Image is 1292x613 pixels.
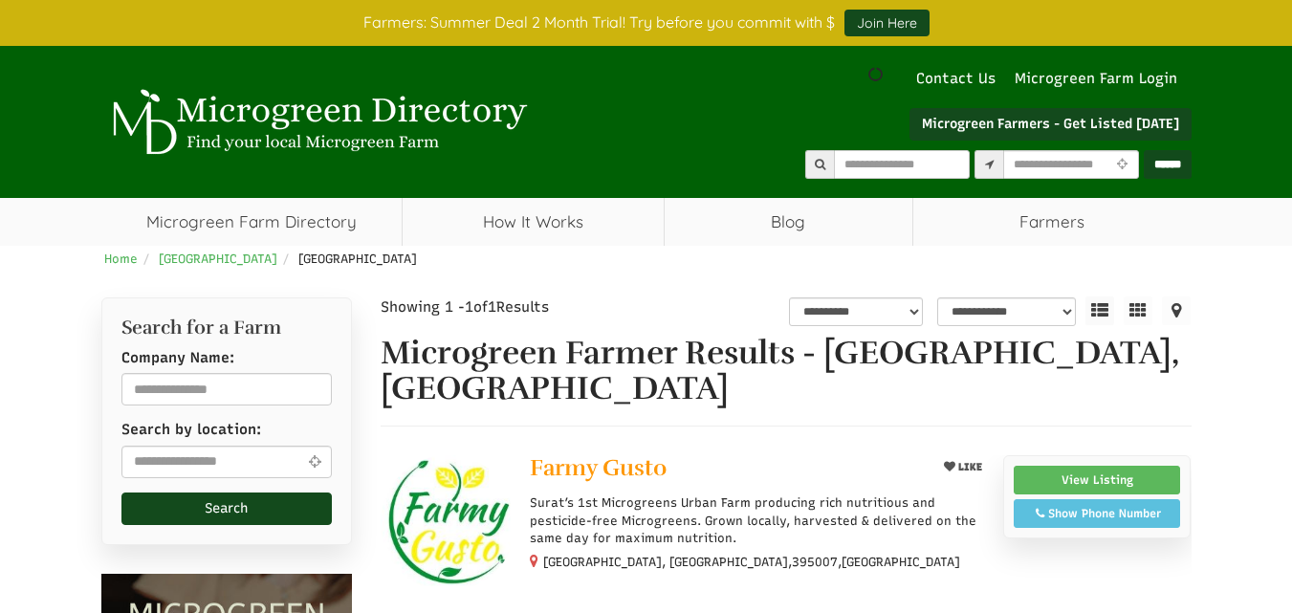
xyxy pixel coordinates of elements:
[937,455,989,479] button: LIKE
[1015,69,1187,89] a: Microgreen Farm Login
[381,336,1192,407] h1: Microgreen Farmer Results - [GEOGRAPHIC_DATA], [GEOGRAPHIC_DATA]
[381,455,515,590] img: Farmy Gusto
[101,89,532,156] img: Microgreen Directory
[1112,159,1132,171] i: Use Current Location
[907,69,1005,89] a: Contact Us
[121,420,261,440] label: Search by location:
[1024,505,1171,522] div: Show Phone Number
[298,252,417,266] span: [GEOGRAPHIC_DATA]
[530,453,667,482] span: Farmy Gusto
[530,494,988,547] p: Surat’s 1st Microgreens Urban Farm producing rich nutritious and pesticide-free Microgreens. Grow...
[844,10,930,36] a: Join Here
[792,554,838,571] span: 395007
[104,252,138,266] a: Home
[121,348,234,368] label: Company Name:
[403,198,664,246] a: How It Works
[159,252,277,266] a: [GEOGRAPHIC_DATA]
[909,108,1192,141] a: Microgreen Farmers - Get Listed [DATE]
[488,298,496,316] span: 1
[121,317,333,339] h2: Search for a Farm
[842,554,960,571] span: [GEOGRAPHIC_DATA]
[465,298,473,316] span: 1
[121,493,333,525] button: Search
[1014,466,1181,494] a: View Listing
[913,198,1192,246] span: Farmers
[303,454,325,469] i: Use Current Location
[543,555,960,569] small: [GEOGRAPHIC_DATA], [GEOGRAPHIC_DATA], ,
[955,461,982,473] span: LIKE
[937,297,1076,326] select: sortbox-1
[87,10,1206,36] div: Farmers: Summer Deal 2 Month Trial! Try before you commit with $
[665,198,912,246] a: Blog
[381,297,650,317] div: Showing 1 - of Results
[530,455,921,485] a: Farmy Gusto
[101,198,403,246] a: Microgreen Farm Directory
[789,297,923,326] select: overall_rating_filter-1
